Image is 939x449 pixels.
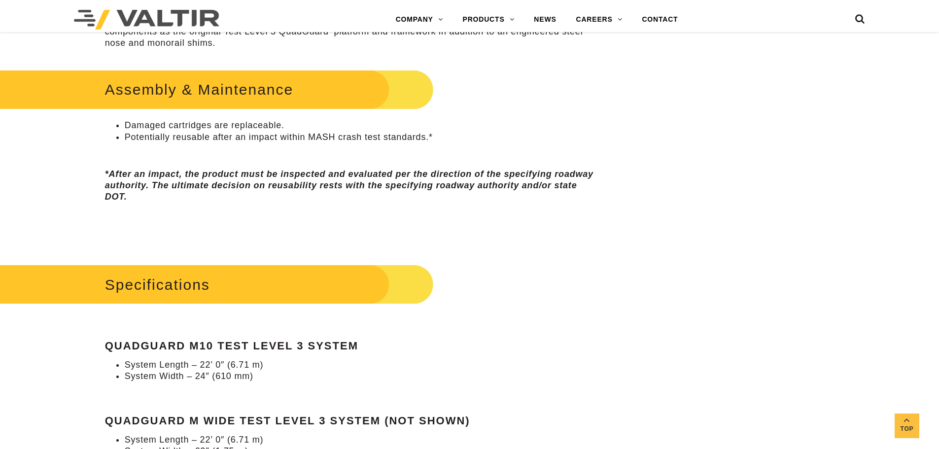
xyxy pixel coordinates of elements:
strong: QuadGuard M10 Test Level 3 System [105,340,358,352]
span: Top [895,423,919,435]
li: System Length – 22’ 0″ (6.71 m) [125,434,599,446]
em: *After an impact, the product must be inspected and evaluated per the direction of the specifying... [105,169,593,202]
a: CAREERS [566,10,632,30]
a: PRODUCTS [453,10,524,30]
a: Top [895,414,919,438]
strong: QuadGuard M Wide Test Level 3 System (not shown) [105,414,470,427]
sup: ® [329,26,334,34]
li: System Width – 24″ (610 mm) [125,371,599,382]
a: NEWS [524,10,566,30]
li: Damaged cartridges are replaceable. [125,120,599,131]
li: Potentially reusable after an impact within MASH crash test standards.* [125,132,599,143]
li: System Length – 22’ 0″ (6.71 m) [125,359,599,371]
a: CONTACT [632,10,688,30]
img: Valtir [74,10,219,30]
a: COMPANY [386,10,453,30]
